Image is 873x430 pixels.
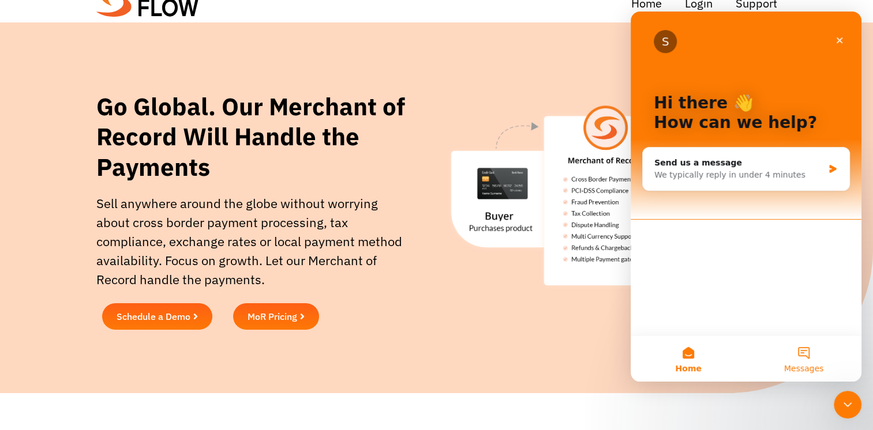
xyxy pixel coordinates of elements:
[432,92,777,301] img: mor-imagee (1)
[233,303,319,330] a: MoR Pricing
[631,12,861,382] iframe: Intercom live chat
[96,194,407,289] p: Sell anywhere around the globe without worrying about cross border payment processing, tax compli...
[102,303,212,330] a: Schedule a Demo
[117,312,190,321] span: Schedule a Demo
[248,312,297,321] span: MoR Pricing
[96,92,421,183] h1: Go Global. Our Merchant of Record Will Handle the Payments
[834,391,861,418] iframe: Intercom live chat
